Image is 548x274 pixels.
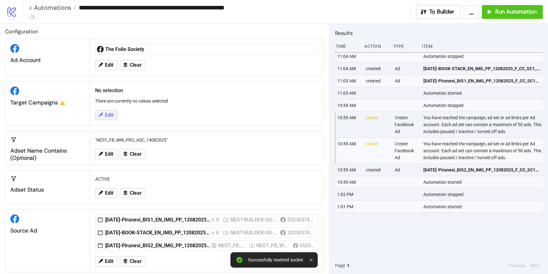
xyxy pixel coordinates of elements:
span: Clear [130,190,142,196]
div: 11:03 AM [337,87,361,99]
button: Clear [120,60,146,70]
div: NEST-BUILDER-DO-NOT-ACTIVATE [231,229,277,237]
a: < Automations [29,4,76,11]
button: Edit [95,60,117,70]
div: NEST_FB_WW_PRO_ASC_14082025 [218,242,247,249]
div: 1:01 PM [337,201,361,213]
div: [DATE]-BOOK-STACK_EN_IMG_PP_12082025_F_CC_SC1_None_ [105,229,211,236]
div: Automation stopped [423,50,545,62]
div: Type [393,40,417,52]
div: NEST_FB_WW_PRO_ASC_JULY-RELAUNCH [256,242,290,249]
div: NEST-BUILDER-DO-NOT-ACTIVATE [231,216,277,224]
div: created [366,75,390,87]
div: Ad [394,164,419,176]
div: 10:59 AM [337,164,361,176]
span: Clear [130,259,142,264]
div: The Folio Society [105,46,211,53]
div: Automation started [423,201,545,213]
button: Next [529,262,542,269]
span: [DATE]-Piranesi_BIS1_EN_IMG_PP_12082025_F_CC_SC1_None_ [424,77,540,84]
button: Edit [95,256,117,266]
h2: Configuration [5,27,324,36]
div: Automation stopped [423,188,545,200]
div: [DATE]-Piranesi_BIS1_EN_IMG_PP_12082025_F_CC_SC1_None_ [105,216,211,223]
span: Edit [105,190,113,196]
div: Automation stopped [423,99,545,111]
div: 11:04 AM [337,63,361,75]
div: Automation started [423,87,545,99]
span: Edit [105,259,113,264]
div: Create Facebook Ad [394,138,419,164]
div: Create Facebook Ad [394,112,419,137]
div: Adset Name contains (optional) [10,147,85,162]
button: Edit [95,149,117,159]
div: Automation started [423,176,545,188]
p: There are currently no values selected [95,98,318,104]
span: Edit [105,151,113,157]
div: 3523037437988288 [287,229,314,237]
button: Clear [120,256,146,266]
div: created [366,164,390,176]
div: Ad Account [10,57,85,64]
div: Ad [394,75,419,87]
div: ACTIVE [93,173,321,185]
button: Clear [120,188,146,198]
span: To Builder [430,8,455,15]
button: Edit [95,188,117,198]
span: Edit [105,112,113,118]
h2: Results [335,29,543,37]
div: 11:04 AM [337,50,361,62]
div: Time [335,40,360,52]
div: V4 [216,216,220,224]
span: Clear [130,151,142,157]
div: Source Ad [10,227,85,234]
button: Edit [95,110,117,120]
div: created [366,63,390,75]
div: 10:59 AM [337,99,361,111]
button: ... [464,5,480,19]
div: 10:59 AM [337,112,361,137]
div: V4 [216,229,220,237]
div: Adset Status [10,186,85,193]
span: [DATE]-BOOK-STACK_EN_IMG_PP_12082025_F_CC_SC1_None_ [424,65,540,72]
div: Action [364,40,388,52]
div: Successfully resetted socket. [248,257,305,263]
a: [DATE]-Piranesi_BIS2_EN_IMG_PP_12082025_F_CC_SC1_None_ [424,164,540,176]
button: Run Automation [482,5,543,19]
div: 3523037437988288 [300,242,315,249]
div: 10:59 AM [337,138,361,164]
div: You have reached the campaign, ad set or ad limits per Ad account. Each ad set can contain a maxi... [423,138,545,164]
div: [DATE]-Piranesi_BIS2_EN_IMG_PP_12082025_F_CC_SC1_None_ [105,242,211,249]
a: [DATE]-Piranesi_BIS1_EN_IMG_PP_12082025_F_CC_SC1_None_ [424,75,540,87]
div: 10:59 AM [337,176,361,188]
div: create [366,138,390,164]
button: Previous [507,262,528,269]
a: [DATE]-BOOK-STACK_EN_IMG_PP_12082025_F_CC_SC1_None_ [424,63,540,75]
div: 1:02 PM [337,188,361,200]
div: Target Campaigns [10,99,85,106]
div: create [366,112,390,137]
h2: No selection [95,87,318,94]
button: 1 [345,262,351,269]
span: Page [335,262,345,269]
span: Run Automation [495,8,537,15]
div: 3523037437988288 [287,216,314,224]
div: "NEST_FB_WW_PRO_ASC_14082025" [93,134,321,146]
button: To Builder [416,5,461,19]
span: Edit [105,62,113,68]
span: [DATE]-Piranesi_BIS2_EN_IMG_PP_12082025_F_CC_SC1_None_ [424,166,540,173]
div: Ad [394,63,419,75]
div: 11:03 AM [337,75,361,87]
div: You have reached the campaign, ad set or ad limits per Ad account. Each ad set can contain a maxi... [423,112,545,137]
div: Item [421,40,543,52]
span: Clear [130,62,142,68]
button: Clear [120,149,146,159]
